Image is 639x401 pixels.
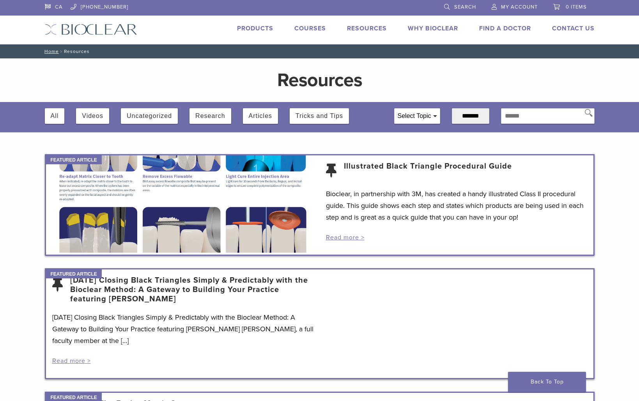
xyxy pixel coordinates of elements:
[294,25,326,32] a: Courses
[395,109,440,123] div: Select Topic
[249,108,272,124] button: Articles
[45,24,137,35] img: Bioclear
[52,311,313,346] p: [DATE] Closing Black Triangles Simply & Predictably with the Bioclear Method: A Gateway to Buildi...
[59,49,64,53] span: /
[42,49,59,54] a: Home
[508,372,586,392] a: Back To Top
[127,108,172,124] button: Uncategorized
[51,108,59,124] button: All
[344,162,512,180] a: Illustrated Black Triangle Procedural Guide
[479,25,531,32] a: Find A Doctor
[552,25,595,32] a: Contact Us
[296,108,343,124] button: Tricks and Tips
[408,25,458,32] a: Why Bioclear
[501,4,538,10] span: My Account
[52,357,91,365] a: Read more >
[237,25,273,32] a: Products
[347,25,387,32] a: Resources
[82,108,103,124] button: Videos
[70,276,313,304] a: [DATE] Closing Black Triangles Simply & Predictably with the Bioclear Method: A Gateway to Buildi...
[195,108,225,124] button: Research
[566,4,587,10] span: 0 items
[326,188,587,223] p: Bioclear, in partnership with 3M, has created a handy illustrated Class II procedural guide. This...
[454,4,476,10] span: Search
[326,234,365,241] a: Read more >
[39,44,600,58] nav: Resources
[138,71,501,90] h1: Resources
